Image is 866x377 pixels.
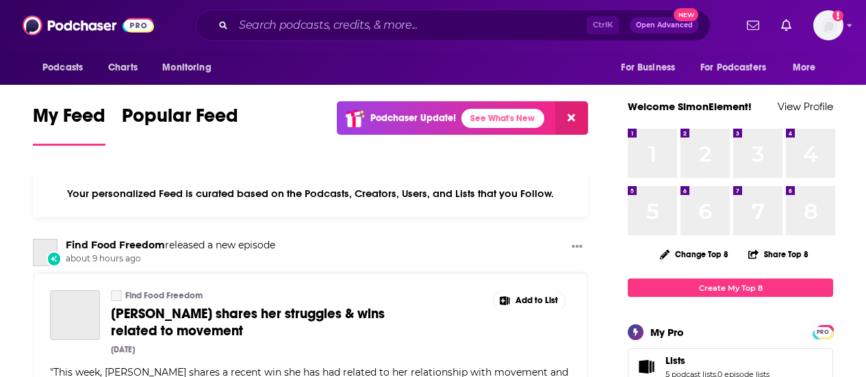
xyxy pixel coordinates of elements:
span: More [793,58,816,77]
svg: Add a profile image [832,10,843,21]
button: open menu [33,55,101,81]
a: My Feed [33,104,105,146]
a: Show notifications dropdown [741,14,765,37]
button: open menu [691,55,786,81]
span: Lists [665,354,685,367]
img: Podchaser - Follow, Share and Rate Podcasts [23,12,154,38]
span: Add to List [515,296,558,306]
div: [DATE] [111,345,135,354]
button: open menu [153,55,229,81]
a: Find Food Freedom [33,239,58,266]
a: Charts [99,55,146,81]
a: Find Food Freedom [125,290,203,301]
button: open menu [783,55,833,81]
button: Open AdvancedNew [630,17,699,34]
span: For Podcasters [700,58,766,77]
img: User Profile [813,10,843,40]
span: New [674,8,698,21]
a: See What's New [461,109,544,128]
a: View Profile [778,100,833,113]
span: [PERSON_NAME] shares her struggles & wins related to movement [111,305,385,339]
a: Find Food Freedom [66,239,165,251]
p: Podchaser Update! [370,112,456,124]
span: about 9 hours ago [66,253,275,265]
span: For Business [621,58,675,77]
span: Ctrl K [587,16,619,34]
a: [PERSON_NAME] shares her struggles & wins related to movement [111,305,434,339]
input: Search podcasts, credits, & more... [233,14,587,36]
a: Lists [665,354,769,367]
span: My Feed [33,104,105,135]
div: Your personalized Feed is curated based on the Podcasts, Creators, Users, and Lists that you Follow. [33,170,588,217]
div: Search podcasts, credits, & more... [196,10,711,41]
span: Logged in as SimonElement [813,10,843,40]
a: Create My Top 8 [628,278,833,297]
a: PRO [815,326,831,337]
button: Change Top 8 [652,246,737,263]
h3: released a new episode [66,239,275,252]
a: Lists [633,357,660,376]
a: Welcome SimonElement! [628,100,752,113]
span: Open Advanced [636,22,693,29]
div: New Episode [47,251,62,266]
a: Sam shares her struggles & wins related to movement [50,290,100,340]
div: My Pro [650,326,684,339]
a: Find Food Freedom [111,290,122,301]
button: Share Top 8 [748,241,809,268]
span: Podcasts [42,58,83,77]
span: Charts [108,58,138,77]
button: Show profile menu [813,10,843,40]
button: open menu [611,55,692,81]
a: Popular Feed [122,104,238,146]
span: Monitoring [162,58,211,77]
a: Show notifications dropdown [776,14,797,37]
button: Show More Button [566,239,588,256]
button: Show More Button [494,290,565,312]
span: Popular Feed [122,104,238,135]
